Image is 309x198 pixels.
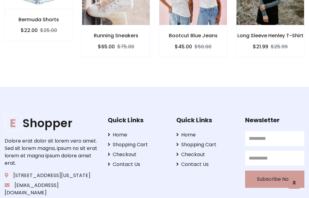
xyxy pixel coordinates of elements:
[176,151,236,158] a: Checkout
[271,43,288,50] del: $25.99
[176,141,236,148] a: Shopping Cart
[194,43,211,50] del: $50.00
[5,182,98,196] p: [EMAIL_ADDRESS][DOMAIN_NAME]
[5,137,98,167] p: Dolore erat dolor sit lorem vero amet. Sed sit lorem magna, ipsum no sit erat lorem et magna ipsu...
[108,131,167,139] a: Home
[108,161,167,168] a: Contact Us
[108,116,167,124] h5: Quick Links
[159,33,227,38] h6: Bootcut Blue Jeans
[5,17,73,22] h6: Bermuda Shorts
[5,116,98,130] a: EShopper
[253,44,268,50] h6: $21.99
[82,33,150,38] h6: Running Sneakers
[5,116,98,130] h1: Shopper
[245,116,304,124] h5: Newsletter
[5,172,98,179] p: [STREET_ADDRESS][US_STATE]
[5,115,21,131] span: E
[236,33,304,38] h6: Long Sleeve Henley T-Shirt
[40,27,57,34] del: $25.00
[176,161,236,168] a: Contact Us
[98,44,115,50] h6: $65.00
[176,116,236,124] h5: Quick Links
[245,171,304,188] button: Subscribe Now
[117,43,134,50] del: $75.00
[175,44,192,50] h6: $45.00
[108,151,167,158] a: Checkout
[108,141,167,148] a: Shopping Cart
[176,131,236,139] a: Home
[21,27,38,33] h6: $22.00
